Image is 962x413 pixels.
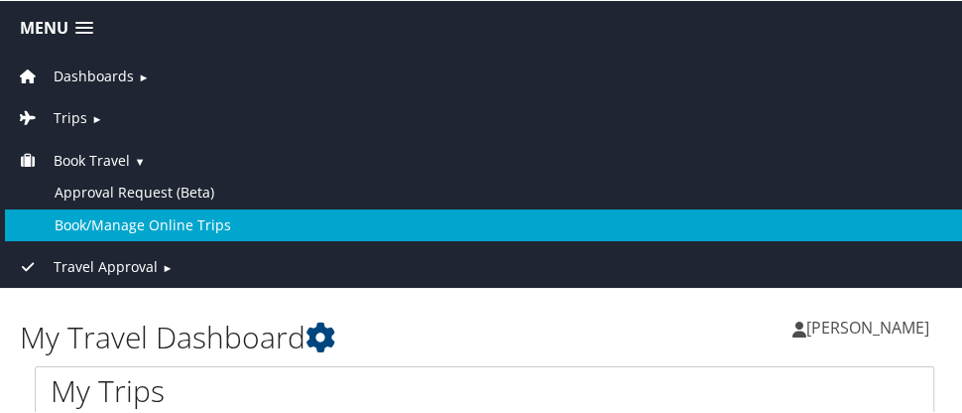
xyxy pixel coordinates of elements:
[91,110,102,125] span: ►
[15,150,130,169] a: Book Travel
[134,153,145,168] span: ▼
[792,297,949,356] a: [PERSON_NAME]
[51,369,470,411] h1: My Trips
[15,66,134,84] a: Dashboards
[20,18,68,37] span: Menu
[806,316,929,338] span: [PERSON_NAME]
[54,65,134,86] span: Dashboards
[20,316,485,357] h1: My Travel Dashboard
[54,149,130,171] span: Book Travel
[10,11,103,44] a: Menu
[15,107,87,126] a: Trips
[138,69,149,83] span: ►
[54,255,158,277] span: Travel Approval
[54,106,87,128] span: Trips
[162,259,173,274] span: ►
[15,256,158,275] a: Travel Approval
